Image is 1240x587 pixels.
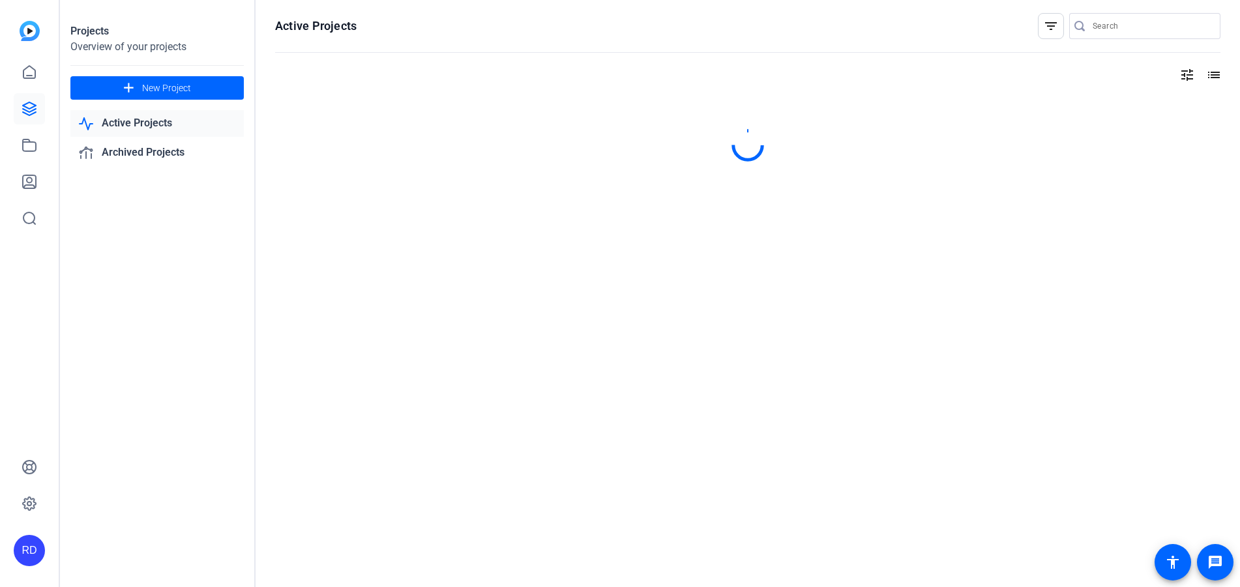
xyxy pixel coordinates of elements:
input: Search [1093,18,1210,34]
button: New Project [70,76,244,100]
a: Archived Projects [70,139,244,166]
mat-icon: accessibility [1165,554,1181,570]
mat-icon: list [1205,67,1220,83]
div: Overview of your projects [70,39,244,55]
h1: Active Projects [275,18,357,34]
a: Active Projects [70,110,244,137]
mat-icon: add [121,80,137,96]
div: RD [14,535,45,566]
img: blue-gradient.svg [20,21,40,41]
div: Projects [70,23,244,39]
span: New Project [142,81,191,95]
mat-icon: filter_list [1043,18,1059,34]
mat-icon: tune [1179,67,1195,83]
mat-icon: message [1207,554,1223,570]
